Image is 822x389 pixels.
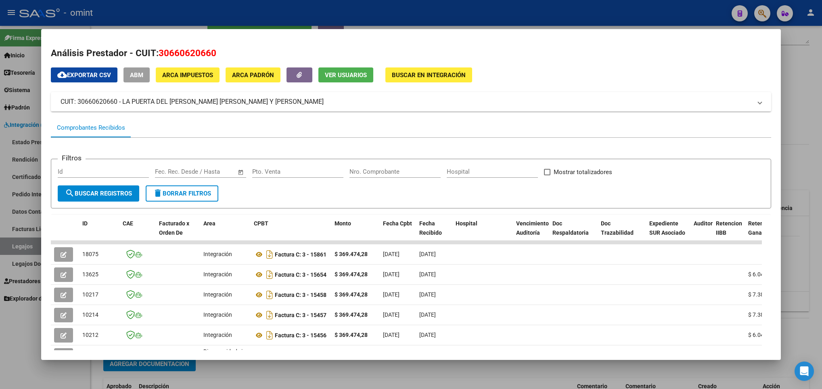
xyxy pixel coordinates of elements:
[65,190,132,197] span: Buscar Registros
[419,291,436,298] span: [DATE]
[203,332,232,338] span: Integración
[82,251,98,257] span: 18075
[419,251,436,257] span: [DATE]
[51,46,771,60] h2: Análisis Prestador - CUIT:
[275,251,326,258] strong: Factura C: 3 - 15861
[335,271,368,278] strong: $ 369.474,28
[264,248,275,261] i: Descargar documento
[57,70,67,80] mat-icon: cloud_download
[601,220,634,236] span: Doc Trazabilidad
[419,311,436,318] span: [DATE]
[325,71,367,79] span: Ver Usuarios
[51,92,771,111] mat-expansion-panel-header: CUIT: 30660620660 - LA PUERTA DEL [PERSON_NAME] [PERSON_NAME] Y [PERSON_NAME]
[130,71,143,79] span: ABM
[82,291,98,298] span: 10217
[690,215,713,250] datatable-header-cell: Auditoria
[331,215,380,250] datatable-header-cell: Monto
[153,190,211,197] span: Borrar Filtros
[385,67,472,82] button: Buscar en Integración
[646,215,690,250] datatable-header-cell: Expediente SUR Asociado
[226,67,280,82] button: ARCA Padrón
[155,168,188,175] input: Fecha inicio
[254,220,268,227] span: CPBT
[200,215,251,250] datatable-header-cell: Area
[416,215,452,250] datatable-header-cell: Fecha Recibido
[61,97,752,107] mat-panel-title: CUIT: 30660620660 - LA PUERTA DEL [PERSON_NAME] [PERSON_NAME] Y [PERSON_NAME]
[203,348,246,364] span: Discapacidad sin recupero
[419,332,436,338] span: [DATE]
[203,271,232,278] span: Integración
[275,332,326,339] strong: Factura C: 3 - 15456
[745,215,777,250] datatable-header-cell: Retención Ganancias
[554,167,612,177] span: Mostrar totalizadores
[795,362,814,381] div: Open Intercom Messenger
[51,67,117,82] button: Exportar CSV
[516,220,549,236] span: Vencimiento Auditoría
[335,251,368,257] strong: $ 369.474,28
[380,215,416,250] datatable-header-cell: Fecha Cpbt
[419,220,442,236] span: Fecha Recibido
[335,332,368,338] strong: $ 369.474,28
[264,329,275,342] i: Descargar documento
[153,188,163,198] mat-icon: delete
[57,123,125,132] div: Comprobantes Recibidos
[383,291,399,298] span: [DATE]
[694,220,717,227] span: Auditoria
[383,311,399,318] span: [DATE]
[79,215,119,250] datatable-header-cell: ID
[552,220,589,236] span: Doc Respaldatoria
[65,188,75,198] mat-icon: search
[383,271,399,278] span: [DATE]
[713,215,745,250] datatable-header-cell: Retencion IIBB
[203,291,232,298] span: Integración
[203,311,232,318] span: Integración
[748,271,775,278] span: $ 6.046,09
[335,311,368,318] strong: $ 369.474,28
[82,332,98,338] span: 10212
[748,291,775,298] span: $ 7.389,49
[318,67,373,82] button: Ver Usuarios
[82,311,98,318] span: 10214
[146,185,218,202] button: Borrar Filtros
[119,215,156,250] datatable-header-cell: CAE
[203,251,232,257] span: Integración
[716,220,742,236] span: Retencion IIBB
[203,220,215,227] span: Area
[748,311,775,318] span: $ 7.389,48
[549,215,598,250] datatable-header-cell: Doc Respaldatoria
[335,291,368,298] strong: $ 369.474,28
[159,220,189,236] span: Facturado x Orden De
[275,271,326,278] strong: Factura C: 3 - 15654
[335,220,351,227] span: Monto
[58,185,139,202] button: Buscar Registros
[649,220,685,236] span: Expediente SUR Asociado
[236,168,245,177] button: Open calendar
[123,220,133,227] span: CAE
[748,332,775,338] span: $ 6.046,09
[383,251,399,257] span: [DATE]
[452,215,513,250] datatable-header-cell: Hospital
[264,268,275,281] i: Descargar documento
[251,215,331,250] datatable-header-cell: CPBT
[513,215,549,250] datatable-header-cell: Vencimiento Auditoría
[264,349,275,362] i: Descargar documento
[57,71,111,79] span: Exportar CSV
[264,288,275,301] i: Descargar documento
[156,215,200,250] datatable-header-cell: Facturado x Orden De
[748,220,776,236] span: Retención Ganancias
[383,220,412,227] span: Fecha Cpbt
[58,153,86,163] h3: Filtros
[156,67,220,82] button: ARCA Impuestos
[383,332,399,338] span: [DATE]
[123,67,150,82] button: ABM
[82,220,88,227] span: ID
[275,312,326,318] strong: Factura C: 3 - 15457
[392,71,466,79] span: Buscar en Integración
[419,271,436,278] span: [DATE]
[456,220,477,227] span: Hospital
[598,215,646,250] datatable-header-cell: Doc Trazabilidad
[275,292,326,298] strong: Factura C: 3 - 15458
[162,71,213,79] span: ARCA Impuestos
[232,71,274,79] span: ARCA Padrón
[159,48,216,58] span: 30660620660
